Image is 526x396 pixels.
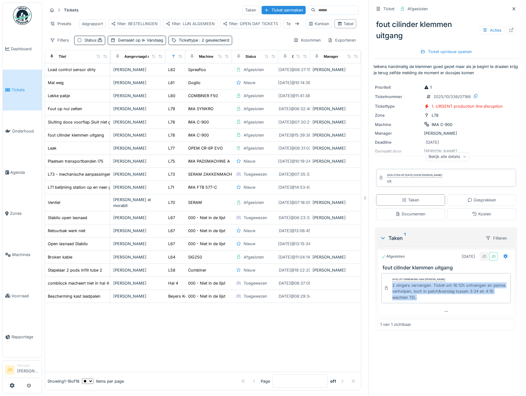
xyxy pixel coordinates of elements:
[168,215,175,221] div: L67
[113,197,163,209] div: [PERSON_NAME] el morabit
[278,93,310,99] div: [DATE] @ 11:41:38
[13,6,32,25] img: Badge_color-CXgf-gQk.svg
[48,267,102,273] div: Stapelaar 2 pods infill tube 2
[277,215,312,221] div: [DATE] @ 06:23:32
[179,37,229,43] div: Tickettype
[188,200,202,205] div: SERAM
[113,280,163,286] div: [PERSON_NAME]
[188,184,217,190] div: IMA FTB 577-C
[3,70,42,111] a: Tickets
[168,80,174,86] div: L81
[426,139,439,145] div: [DATE]
[188,171,239,177] div: SERAM ZAKKENMACHINE
[168,119,175,125] div: L78
[278,254,310,260] div: [DATE] @ 11:04:14
[324,54,338,59] div: Manager
[325,36,359,45] div: Exporteren
[467,197,496,203] div: Gesprekken
[113,293,163,299] div: [PERSON_NAME]
[3,110,42,152] a: Onderhoud
[375,130,421,136] div: Manager
[188,119,209,125] div: IMA C-900
[113,106,163,112] div: [PERSON_NAME]
[17,363,39,368] div: Manager
[48,184,165,190] div: L71 belijming station op en neer gaande beweging controleren
[308,21,329,27] div: Kanban
[113,132,163,138] div: [PERSON_NAME]
[11,87,39,93] span: Tickets
[12,252,39,258] span: Machines
[168,158,175,164] div: L75
[278,119,311,125] div: [DATE] @ 07:30:21
[278,158,311,164] div: [DATE] @ 10:19:24
[113,145,163,151] div: [PERSON_NAME]
[383,6,394,12] div: Ticket
[330,378,336,384] strong: of 1
[375,122,421,128] div: Machine
[312,215,358,221] div: [PERSON_NAME]
[10,169,39,175] span: Agenda
[188,80,200,86] div: Goglio
[244,67,264,73] div: Afgesloten
[84,37,102,43] div: Status
[3,275,42,317] a: Voorraad
[432,122,452,128] div: IMA C-900
[337,21,353,27] div: Tabel
[407,6,428,12] div: Afgesloten
[434,94,471,100] div: 2025/10/336/07166
[5,365,15,375] li: JV
[383,265,512,271] h3: fout cilinder klemmen uitgang
[244,228,255,234] div: Nieuw
[82,21,103,27] div: dagrapport
[47,36,72,45] div: Filters
[168,132,175,138] div: L78
[188,145,223,151] div: OPEM CR-6P EVO
[244,93,264,99] div: Afgesloten
[244,184,255,190] div: Nieuw
[244,215,267,221] div: Toegewezen
[244,241,255,247] div: Nieuw
[244,200,264,205] div: Afgesloten
[48,171,154,177] div: L73 - mechanische aanpassingen na verplaatsen printer
[168,106,175,112] div: L79
[242,6,259,15] div: Taken
[402,197,419,203] div: Taken
[113,267,163,273] div: [PERSON_NAME]
[113,93,163,99] div: [PERSON_NAME]
[244,280,267,286] div: Toegewezen
[244,254,264,260] div: Afgesloten
[480,26,504,35] div: Acties
[244,80,255,86] div: Nieuw
[418,47,474,56] div: Ticket opnieuw openen
[11,293,39,299] span: Voorraad
[244,145,264,151] div: Afgesloten
[188,267,206,273] div: Combiner
[48,254,72,260] div: Broken kable
[47,19,74,28] div: Presets
[48,215,87,221] div: Stabilo open lasnaad
[48,145,56,151] div: Leak
[404,234,406,242] sup: 1
[113,171,163,177] div: [PERSON_NAME]
[244,106,264,112] div: Afgesloten
[48,80,64,86] div: Mal weg
[188,215,225,221] div: 000 - Niet in de lijst
[432,103,503,109] div: 1. URGENT production line disruption
[168,93,175,99] div: L80
[113,254,163,260] div: [PERSON_NAME]
[312,106,358,112] div: [PERSON_NAME]
[3,193,42,234] a: Zones
[5,363,39,378] a: JV Manager[PERSON_NAME]
[113,241,163,247] div: [PERSON_NAME]
[278,80,311,86] div: [DATE] @ 10:14:36
[48,200,60,205] div: Ventiel
[244,119,264,125] div: Afgesloten
[244,158,255,164] div: Nieuw
[141,38,163,43] span: Vandaag
[278,145,311,151] div: [DATE] @ 06:31:07
[96,38,102,43] span: :
[262,6,306,14] div: Ticket aanmaken
[374,64,519,75] p: telkens handmatig de klemmen goed gezet maar als je begint te draaien krijg je terug zelfde meldi...
[3,234,42,275] a: Machines
[395,211,425,217] div: Documenten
